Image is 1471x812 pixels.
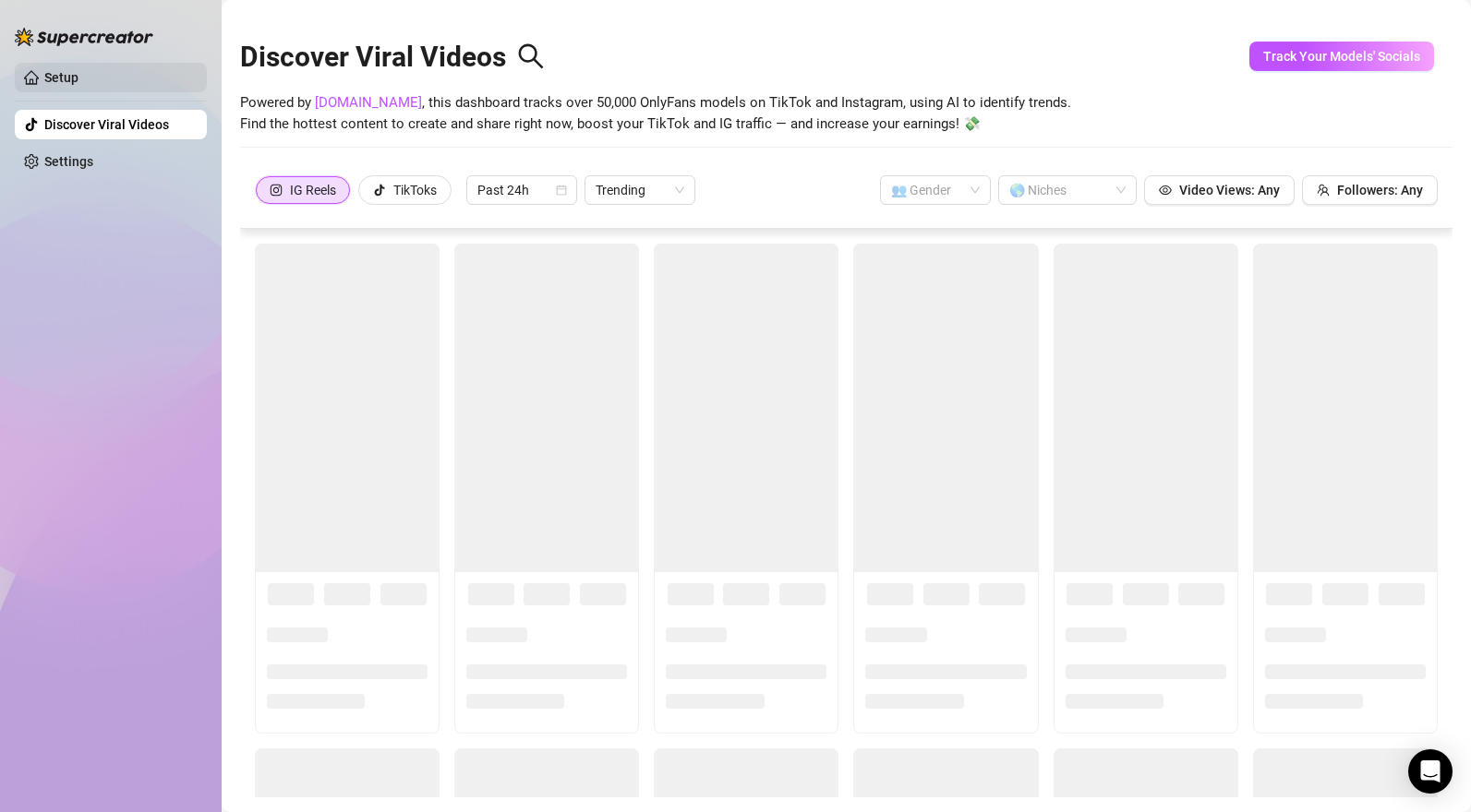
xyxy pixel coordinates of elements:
[556,185,567,196] span: calendar
[1263,49,1420,64] span: Track Your Models' Socials
[1302,175,1438,205] button: Followers: Any
[1179,183,1280,197] span: Video Views: Any
[1249,42,1434,71] button: Track Your Models' Socials
[44,70,78,85] a: Setup
[1317,184,1330,197] span: team
[15,28,153,46] img: logo-BBDzfeDw.svg
[1337,183,1423,197] span: Followers: Any
[1144,175,1295,205] button: Video Views: Any
[44,154,93,169] a: Settings
[596,176,684,204] span: Trending
[517,42,545,70] span: search
[477,176,566,204] span: Past 24h
[240,92,1071,136] span: Powered by , this dashboard tracks over 50,000 OnlyFans models on TikTok and Instagram, using AI ...
[393,176,437,204] div: TikToks
[1159,184,1172,197] span: eye
[44,117,169,132] a: Discover Viral Videos
[373,184,386,197] span: tik-tok
[290,176,336,204] div: IG Reels
[315,94,422,111] a: [DOMAIN_NAME]
[270,184,283,197] span: instagram
[240,40,545,75] h2: Discover Viral Videos
[1408,749,1453,794] div: Open Intercom Messenger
